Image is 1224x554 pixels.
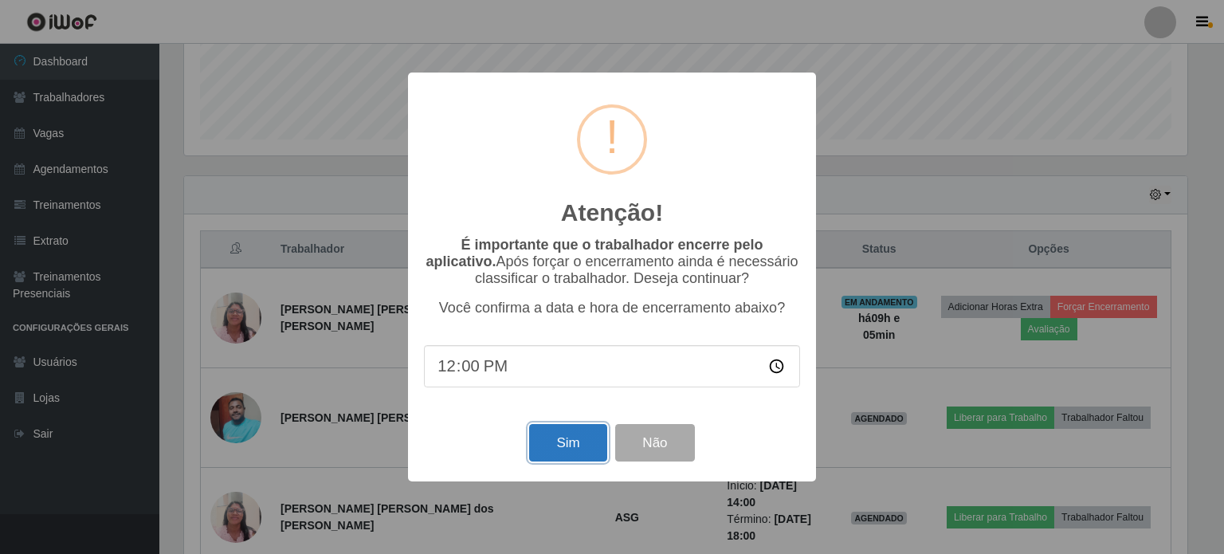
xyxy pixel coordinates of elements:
[424,300,800,316] p: Você confirma a data e hora de encerramento abaixo?
[424,237,800,287] p: Após forçar o encerramento ainda é necessário classificar o trabalhador. Deseja continuar?
[529,424,606,462] button: Sim
[615,424,694,462] button: Não
[426,237,763,269] b: É importante que o trabalhador encerre pelo aplicativo.
[561,198,663,227] h2: Atenção!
